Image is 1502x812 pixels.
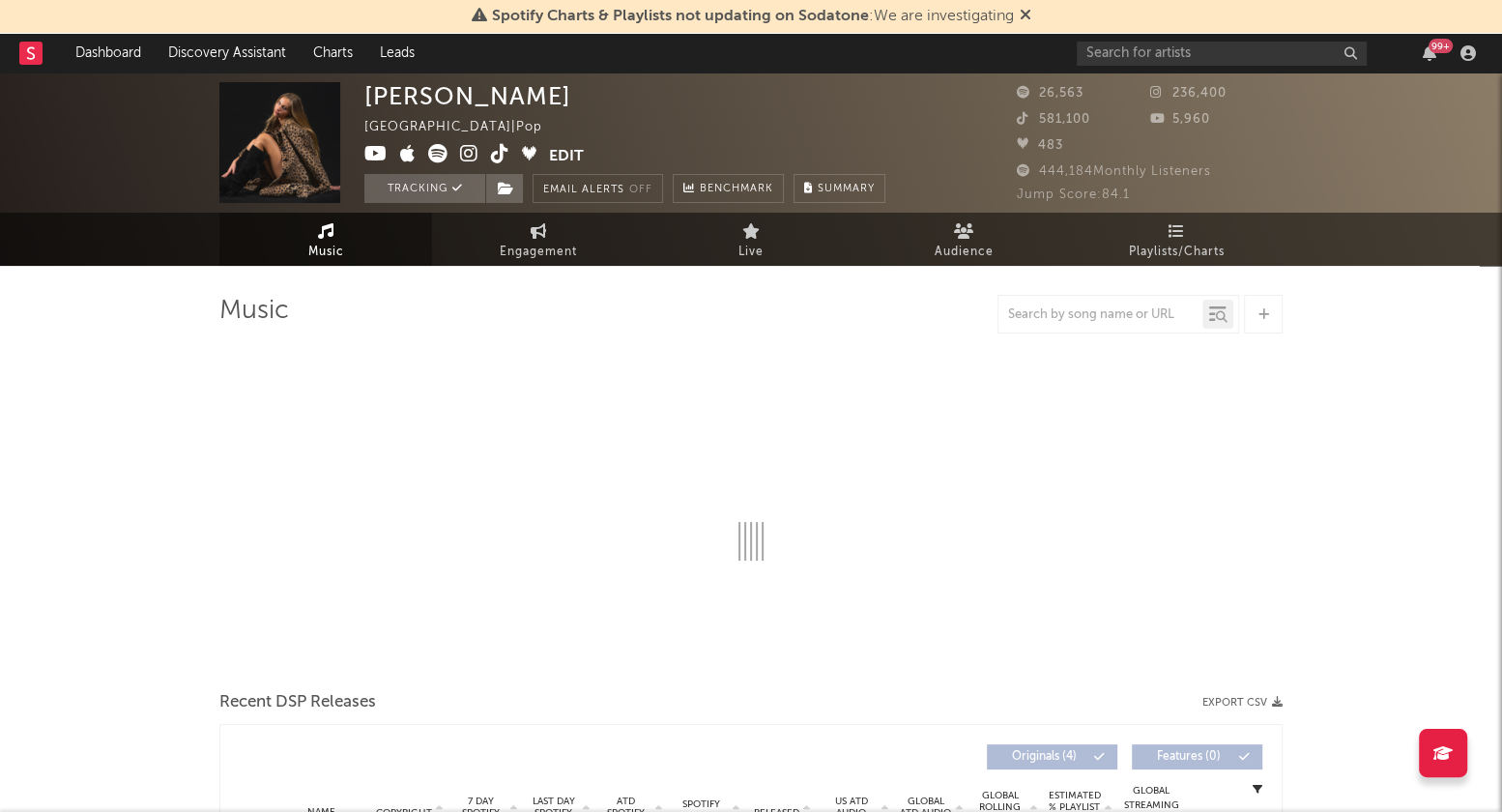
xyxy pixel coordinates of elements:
[1132,744,1262,769] button: Features(0)
[366,34,428,72] a: Leads
[794,174,885,203] button: Summary
[1017,165,1211,178] span: 444,184 Monthly Listeners
[62,34,155,72] a: Dashboard
[1070,213,1283,266] a: Playlists/Charts
[1017,188,1130,201] span: Jump Score: 84.1
[364,116,564,139] div: [GEOGRAPHIC_DATA] | Pop
[999,751,1088,763] span: Originals ( 4 )
[818,184,875,194] span: Summary
[155,34,300,72] a: Discovery Assistant
[300,34,366,72] a: Charts
[533,174,663,203] button: Email AlertsOff
[629,185,652,195] em: Off
[857,213,1070,266] a: Audience
[308,241,344,264] span: Music
[492,9,869,24] span: Spotify Charts & Playlists not updating on Sodatone
[1020,9,1031,24] span: Dismiss
[219,213,432,266] a: Music
[700,178,773,201] span: Benchmark
[364,174,485,203] button: Tracking
[673,174,784,203] a: Benchmark
[500,241,577,264] span: Engagement
[645,213,857,266] a: Live
[1150,87,1227,100] span: 236,400
[1129,241,1225,264] span: Playlists/Charts
[935,241,994,264] span: Audience
[1017,113,1090,126] span: 581,100
[1202,697,1283,709] button: Export CSV
[432,213,645,266] a: Engagement
[1150,113,1210,126] span: 5,960
[738,241,764,264] span: Live
[219,691,376,714] span: Recent DSP Releases
[1429,39,1453,53] div: 99 +
[549,144,584,168] button: Edit
[492,9,1014,24] span: : We are investigating
[1077,42,1367,66] input: Search for artists
[998,307,1202,323] input: Search by song name or URL
[1017,87,1083,100] span: 26,563
[987,744,1117,769] button: Originals(4)
[1017,139,1063,152] span: 483
[1423,45,1436,61] button: 99+
[364,82,571,110] div: [PERSON_NAME]
[1144,751,1233,763] span: Features ( 0 )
